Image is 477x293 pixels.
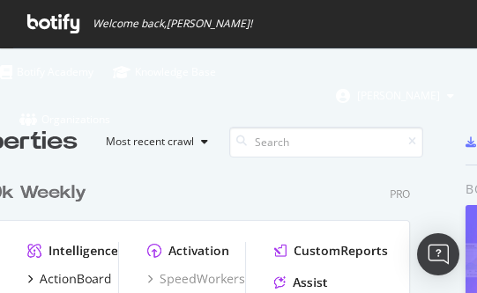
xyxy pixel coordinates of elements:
[113,63,216,81] div: Knowledge Base
[113,48,216,96] a: Knowledge Base
[168,242,229,260] div: Activation
[40,270,112,288] div: ActionBoard
[48,242,118,260] div: Intelligence
[417,233,459,275] div: Open Intercom Messenger
[19,111,110,128] div: Organizations
[322,82,468,110] button: [PERSON_NAME]
[294,242,388,260] div: CustomReports
[147,270,245,288] a: SpeedWorkers
[274,242,388,260] a: CustomReports
[357,88,440,103] span: Tyler Trent
[274,274,328,291] a: Assist
[390,187,410,201] div: Pro
[27,270,112,288] a: ActionBoard
[93,17,252,31] span: Welcome back, [PERSON_NAME] !
[293,274,328,291] div: Assist
[106,136,194,147] div: Most recent crawl
[19,96,110,143] a: Organizations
